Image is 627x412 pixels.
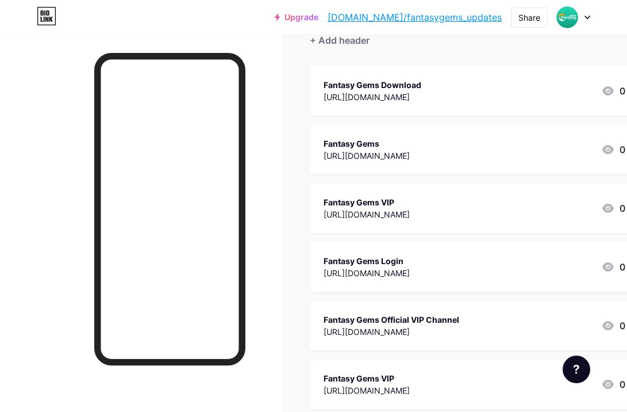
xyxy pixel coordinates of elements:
[601,260,625,274] div: 0
[310,33,370,47] div: + Add header
[324,91,421,103] div: [URL][DOMAIN_NAME]
[324,267,410,279] div: [URL][DOMAIN_NAME]
[518,12,540,24] div: Share
[324,372,410,384] div: Fantasy Gems VIP
[601,201,625,215] div: 0
[324,314,459,326] div: Fantasy Gems Official VIP Channel
[324,208,410,220] div: [URL][DOMAIN_NAME]
[601,319,625,333] div: 0
[324,255,410,267] div: Fantasy Gems Login
[324,196,410,208] div: Fantasy Gems VIP
[324,384,410,396] div: [URL][DOMAIN_NAME]
[601,377,625,391] div: 0
[601,84,625,98] div: 0
[601,143,625,157] div: 0
[324,150,410,162] div: [URL][DOMAIN_NAME]
[324,326,459,338] div: [URL][DOMAIN_NAME]
[275,13,318,22] a: Upgrade
[324,138,410,150] div: Fantasy Gems
[328,10,502,24] a: [DOMAIN_NAME]/fantasygems_updates
[556,6,578,28] img: 92jeetopk
[324,79,421,91] div: Fantasy Gems Download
